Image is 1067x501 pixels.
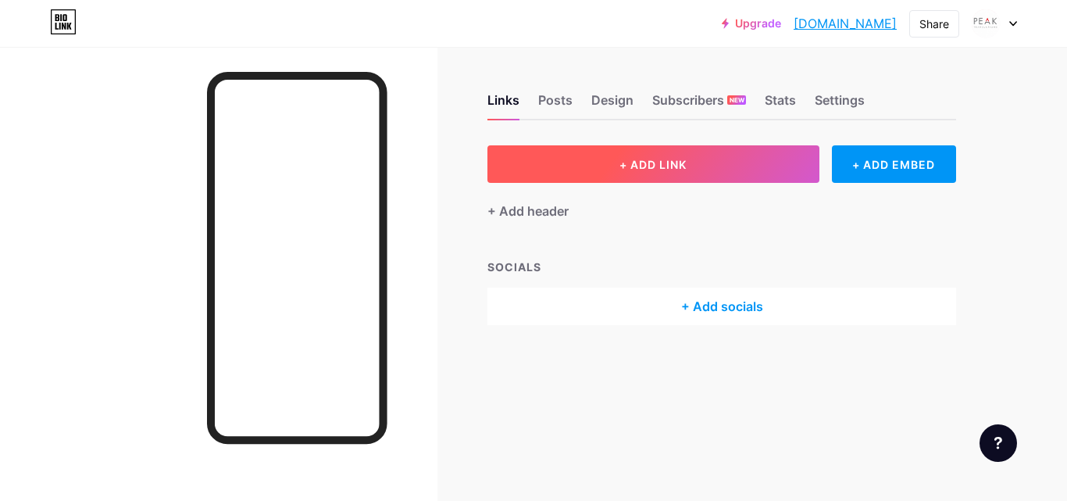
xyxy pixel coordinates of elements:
[619,158,687,171] span: + ADD LINK
[538,91,573,119] div: Posts
[919,16,949,32] div: Share
[487,91,519,119] div: Links
[487,259,956,275] div: SOCIALS
[971,9,1001,38] img: peaktranslations
[722,17,781,30] a: Upgrade
[652,91,746,119] div: Subscribers
[487,202,569,220] div: + Add header
[815,91,865,119] div: Settings
[794,14,897,33] a: [DOMAIN_NAME]
[730,95,744,105] span: NEW
[487,145,819,183] button: + ADD LINK
[765,91,796,119] div: Stats
[591,91,633,119] div: Design
[487,288,956,325] div: + Add socials
[832,145,956,183] div: + ADD EMBED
